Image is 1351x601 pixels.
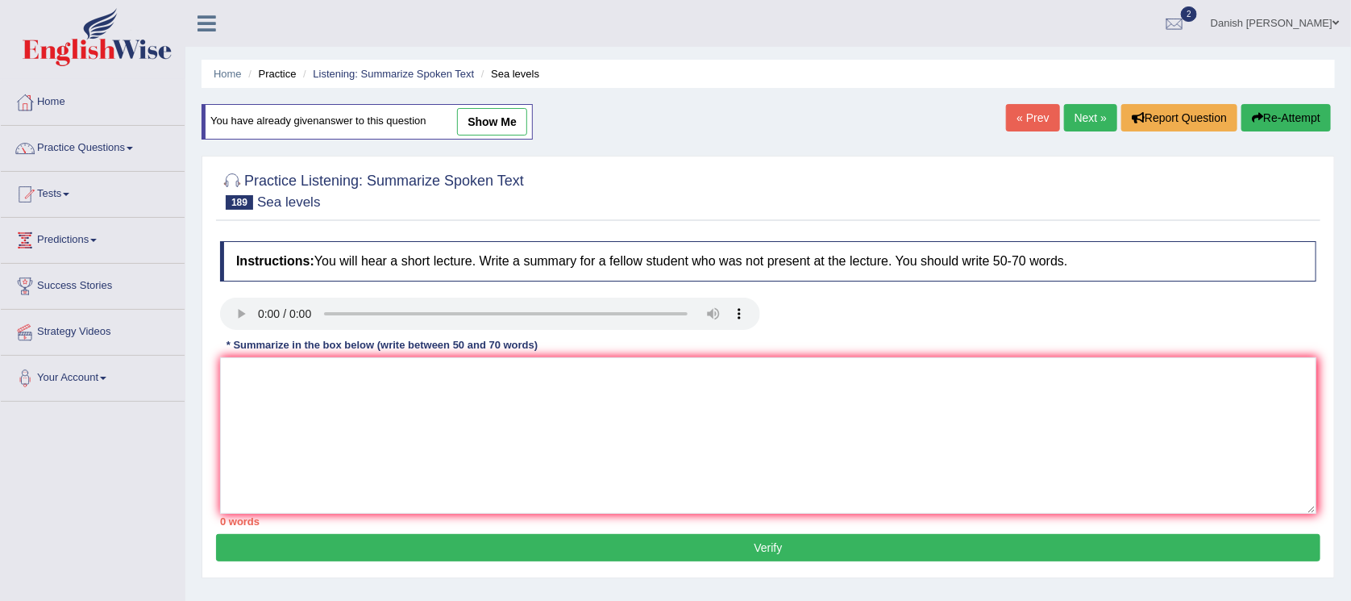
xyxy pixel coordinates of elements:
[226,195,253,210] span: 189
[1,264,185,304] a: Success Stories
[1181,6,1197,22] span: 2
[244,66,296,81] li: Practice
[1,80,185,120] a: Home
[257,194,320,210] small: Sea levels
[216,534,1320,561] button: Verify
[214,68,242,80] a: Home
[202,104,533,140] div: You have already given answer to this question
[220,338,544,353] div: * Summarize in the box below (write between 50 and 70 words)
[236,254,314,268] b: Instructions:
[1,126,185,166] a: Practice Questions
[220,169,524,210] h2: Practice Listening: Summarize Spoken Text
[1241,104,1331,131] button: Re-Attempt
[477,66,539,81] li: Sea levels
[1,172,185,212] a: Tests
[1121,104,1237,131] button: Report Question
[1,310,185,350] a: Strategy Videos
[220,241,1316,282] h4: You will hear a short lecture. Write a summary for a fellow student who was not present at the le...
[457,108,527,136] a: show me
[1,218,185,258] a: Predictions
[1006,104,1059,131] a: « Prev
[1064,104,1117,131] a: Next »
[220,514,1316,529] div: 0 words
[1,356,185,396] a: Your Account
[313,68,474,80] a: Listening: Summarize Spoken Text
